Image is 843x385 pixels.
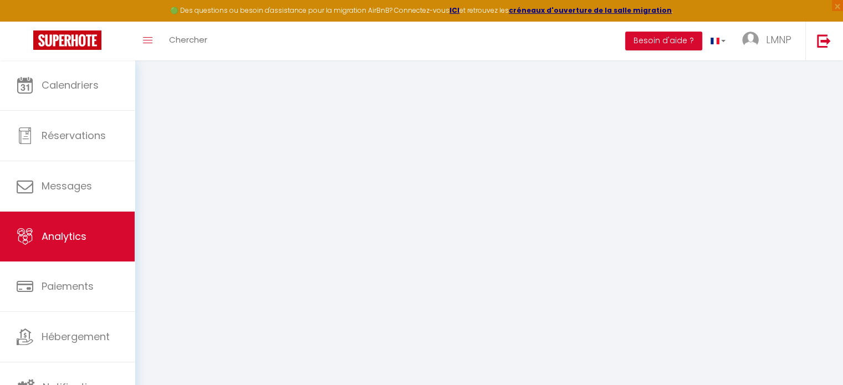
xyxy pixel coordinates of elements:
span: Hébergement [42,330,110,343]
button: Ouvrir le widget de chat LiveChat [9,4,42,38]
span: Réservations [42,129,106,142]
span: Paiements [42,279,94,293]
a: créneaux d'ouverture de la salle migration [509,6,672,15]
span: Chercher [169,34,207,45]
a: ... LMNP [734,22,805,60]
img: ... [742,32,759,48]
span: LMNP [766,33,791,47]
span: Analytics [42,229,86,243]
a: ICI [449,6,459,15]
button: Besoin d'aide ? [625,32,702,50]
img: Super Booking [33,30,101,50]
a: Chercher [161,22,216,60]
span: Calendriers [42,78,99,92]
span: Messages [42,179,92,193]
img: logout [817,34,831,48]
